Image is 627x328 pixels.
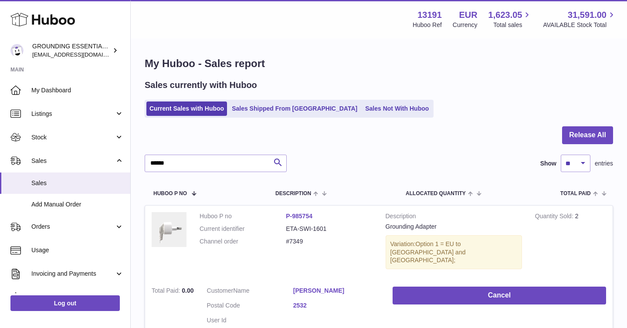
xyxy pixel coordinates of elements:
[153,191,187,196] span: Huboo P no
[145,79,257,91] h2: Sales currently with Huboo
[560,191,591,196] span: Total paid
[31,246,124,254] span: Usage
[568,9,607,21] span: 31,591.00
[31,223,115,231] span: Orders
[488,9,532,29] a: 1,623.05 Total sales
[32,42,111,59] div: GROUNDING ESSENTIALS INTERNATIONAL SLU
[31,133,115,142] span: Stock
[32,51,128,58] span: [EMAIL_ADDRESS][DOMAIN_NAME]
[543,21,617,29] span: AVAILABLE Stock Total
[31,179,124,187] span: Sales
[362,101,432,116] a: Sales Not With Huboo
[286,213,312,220] a: P-985754
[207,316,293,325] dt: User Id
[459,9,477,21] strong: EUR
[540,159,556,168] label: Show
[286,237,372,246] dd: #7349
[413,21,442,29] div: Huboo Ref
[529,206,613,280] td: 2
[488,9,522,21] span: 1,623.05
[386,212,522,223] strong: Description
[145,57,613,71] h1: My Huboo - Sales report
[207,287,293,297] dt: Name
[275,191,311,196] span: Description
[293,287,380,295] a: [PERSON_NAME]
[152,212,186,247] img: 2_aed135bd-6c55-4d21-905c-c7ea06f9ec1e.jpg
[493,21,532,29] span: Total sales
[10,295,120,311] a: Log out
[207,287,234,294] span: Customer
[200,212,286,220] dt: Huboo P no
[406,191,466,196] span: ALLOCATED Quantity
[200,237,286,246] dt: Channel order
[386,223,522,231] div: Grounding Adapter
[31,110,115,118] span: Listings
[31,200,124,209] span: Add Manual Order
[293,301,380,310] a: 2532
[386,235,522,270] div: Variation:
[595,159,613,168] span: entries
[31,157,115,165] span: Sales
[543,9,617,29] a: 31,591.00 AVAILABLE Stock Total
[286,225,372,233] dd: ETA-SWI-1601
[10,44,24,57] img: espenwkopperud@gmail.com
[229,101,360,116] a: Sales Shipped From [GEOGRAPHIC_DATA]
[535,213,575,222] strong: Quantity Sold
[31,270,115,278] span: Invoicing and Payments
[182,287,193,294] span: 0.00
[562,126,613,144] button: Release All
[146,101,227,116] a: Current Sales with Huboo
[393,287,606,304] button: Cancel
[390,240,466,264] span: Option 1 = EU to [GEOGRAPHIC_DATA] and [GEOGRAPHIC_DATA];
[417,9,442,21] strong: 13191
[453,21,478,29] div: Currency
[200,225,286,233] dt: Current identifier
[31,86,124,95] span: My Dashboard
[152,287,182,296] strong: Total Paid
[207,301,293,312] dt: Postal Code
